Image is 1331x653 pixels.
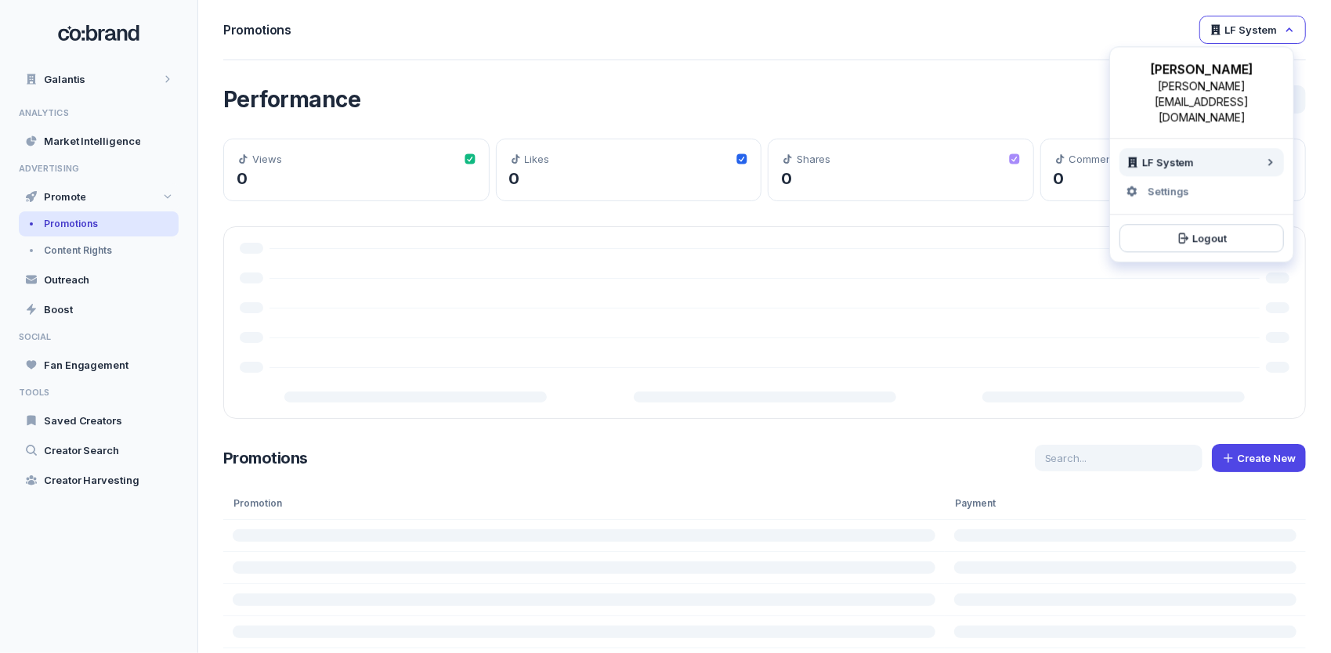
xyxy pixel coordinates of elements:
[1054,169,1065,188] span: 0
[19,407,179,434] a: Saved Creators
[1192,231,1227,245] span: Logout
[19,437,179,464] a: Creator Search
[44,443,119,457] span: Creator Search
[19,128,179,154] a: Market Intelligence
[1069,152,1121,166] span: Comments
[19,467,179,493] a: Creator Harvesting
[19,352,179,378] a: Fan Engagement
[223,488,945,519] div: Promotion
[44,189,85,204] span: Promote
[44,358,128,372] span: Fan Engagement
[1142,155,1194,169] span: LF System
[1212,444,1306,472] button: Create New
[252,152,282,166] span: Views
[1119,178,1284,204] button: Settings
[19,238,179,263] a: Content Rights
[1035,445,1203,471] input: Search...
[955,497,996,510] span: Payment
[19,211,179,236] a: Promotions
[1119,224,1284,252] button: Logout
[945,488,1306,519] div: Payment
[44,272,89,287] span: Outreach
[19,266,179,293] a: Outreach
[1238,451,1296,465] span: Create New
[233,497,282,510] span: Promotion
[509,169,520,188] span: 0
[525,152,550,166] span: Likes
[44,134,140,148] span: Market Intelligence
[237,169,248,188] span: 0
[44,72,85,86] span: Galantis
[19,388,179,398] span: TOOLS
[1225,23,1277,37] span: LF System
[223,449,308,467] span: Promotions
[44,473,139,487] span: Creator Harvesting
[19,108,179,118] span: ANALYTICS
[1119,232,1284,247] a: Logout
[44,244,112,257] span: Content Rights
[1123,78,1281,125] div: [PERSON_NAME][EMAIL_ADDRESS][DOMAIN_NAME]
[781,169,792,188] span: 0
[44,302,73,316] span: Boost
[797,152,831,166] span: Shares
[1148,184,1189,198] span: Settings
[19,332,179,342] span: SOCIAL
[1123,60,1281,78] div: [PERSON_NAME]
[19,164,179,174] span: ADVERTISING
[44,413,122,428] span: Saved Creators
[44,218,98,230] span: Promotions
[223,86,361,113] span: Performance
[19,296,179,323] a: Boost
